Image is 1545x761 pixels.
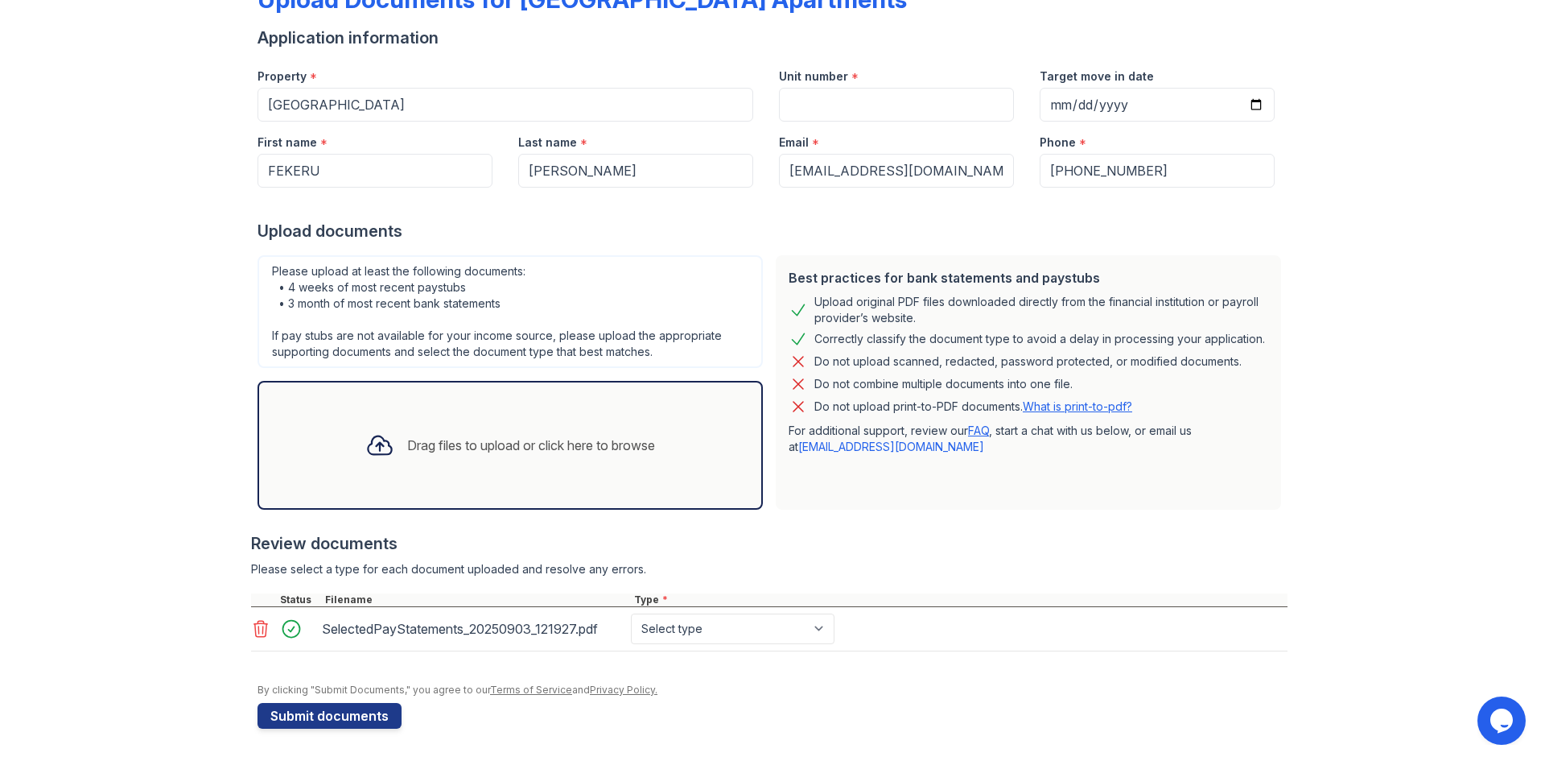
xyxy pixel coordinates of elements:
[257,255,763,368] div: Please upload at least the following documents: • 4 weeks of most recent paystubs • 3 month of mo...
[814,352,1242,371] div: Do not upload scanned, redacted, password protected, or modified documents.
[798,440,984,453] a: [EMAIL_ADDRESS][DOMAIN_NAME]
[1040,134,1076,151] label: Phone
[814,329,1265,349] div: Correctly classify the document type to avoid a delay in processing your application.
[257,68,307,85] label: Property
[257,684,1287,697] div: By clicking "Submit Documents," you agree to our and
[257,220,1287,242] div: Upload documents
[490,684,572,696] a: Terms of Service
[322,616,624,642] div: SelectedPayStatements_20250903_121927.pdf
[407,436,655,455] div: Drag files to upload or click here to browse
[1477,697,1529,745] iframe: chat widget
[1023,399,1132,413] a: What is print-to-pdf?
[814,374,1073,394] div: Do not combine multiple documents into one file.
[590,684,657,696] a: Privacy Policy.
[257,703,402,729] button: Submit documents
[814,294,1268,326] div: Upload original PDF files downloaded directly from the financial institution or payroll provider’...
[779,68,848,85] label: Unit number
[968,424,989,437] a: FAQ
[251,532,1287,555] div: Review documents
[251,561,1287,577] div: Please select a type for each document uploaded and resolve any errors.
[322,593,631,606] div: Filename
[257,27,1287,49] div: Application information
[277,593,322,606] div: Status
[257,134,317,151] label: First name
[518,134,577,151] label: Last name
[814,399,1132,415] p: Do not upload print-to-PDF documents.
[789,268,1268,287] div: Best practices for bank statements and paystubs
[789,423,1268,455] p: For additional support, review our , start a chat with us below, or email us at
[631,593,1287,606] div: Type
[1040,68,1154,85] label: Target move in date
[779,134,809,151] label: Email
